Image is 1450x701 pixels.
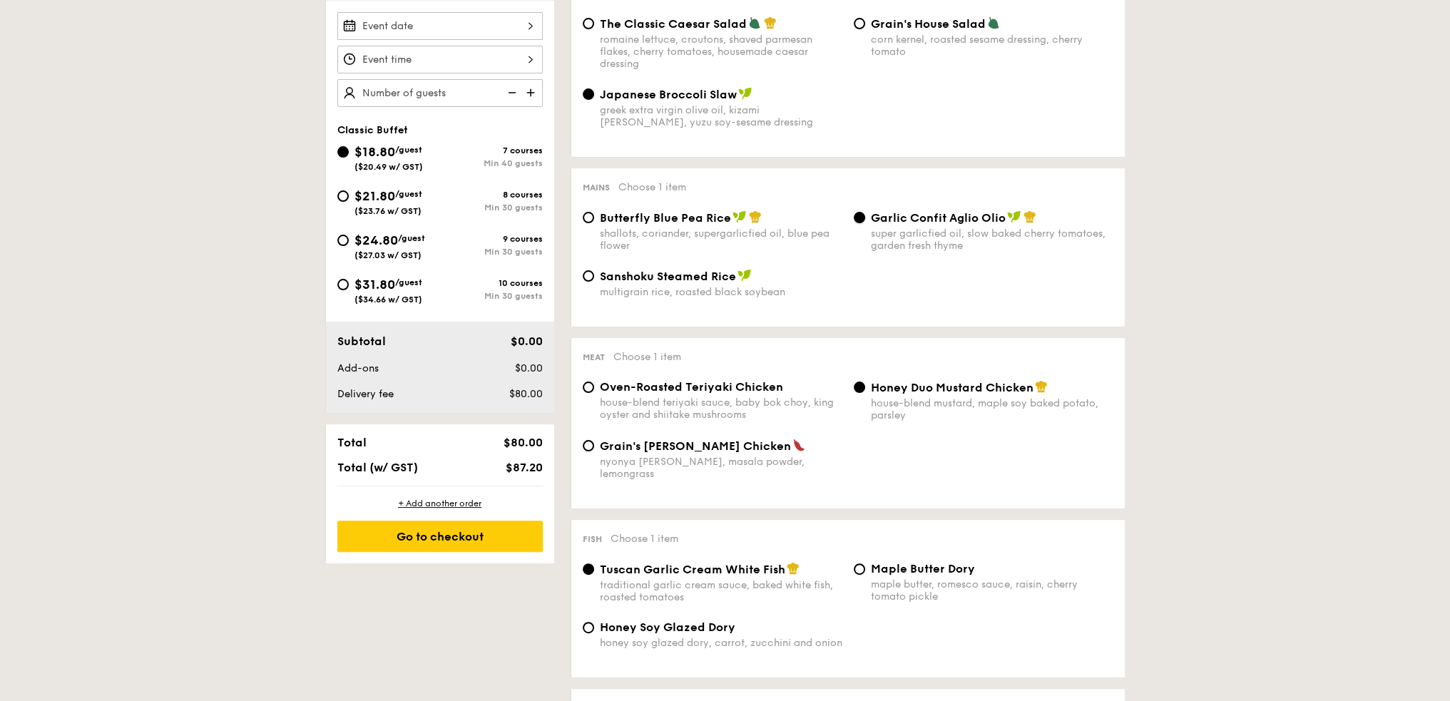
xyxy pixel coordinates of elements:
span: Subtotal [337,334,386,348]
img: icon-reduce.1d2dbef1.svg [500,79,521,106]
div: Min 30 guests [440,247,543,257]
span: Tuscan Garlic Cream White Fish [600,563,785,576]
input: Event date [337,12,543,40]
img: icon-chef-hat.a58ddaea.svg [787,562,800,575]
span: /guest [395,189,422,199]
div: house-blend mustard, maple soy baked potato, parsley [871,397,1113,421]
input: Butterfly Blue Pea Riceshallots, coriander, supergarlicfied oil, blue pea flower [583,212,594,223]
img: icon-vegan.f8ff3823.svg [1007,210,1021,223]
span: Honey Soy Glazed Dory [600,620,735,634]
img: icon-spicy.37a8142b.svg [792,439,805,451]
span: $0.00 [510,334,542,348]
div: Min 30 guests [440,203,543,213]
div: maple butter, romesco sauce, raisin, cherry tomato pickle [871,578,1113,603]
span: ($23.76 w/ GST) [354,206,422,216]
span: Fish [583,534,602,544]
div: Min 30 guests [440,291,543,301]
input: $21.80/guest($23.76 w/ GST)8 coursesMin 30 guests [337,190,349,202]
img: icon-vegan.f8ff3823.svg [732,210,747,223]
div: 8 courses [440,190,543,200]
div: multigrain rice, roasted black soybean [600,286,842,298]
input: Honey Duo Mustard Chickenhouse-blend mustard, maple soy baked potato, parsley [854,382,865,393]
span: $21.80 [354,188,395,204]
input: Tuscan Garlic Cream White Fishtraditional garlic cream sauce, baked white fish, roasted tomatoes [583,563,594,575]
span: Butterfly Blue Pea Rice [600,211,731,225]
span: Total [337,436,367,449]
div: Go to checkout [337,521,543,552]
span: Garlic Confit Aglio Olio [871,211,1006,225]
input: Maple Butter Dorymaple butter, romesco sauce, raisin, cherry tomato pickle [854,563,865,575]
span: Meat [583,352,605,362]
input: Japanese Broccoli Slawgreek extra virgin olive oil, kizami [PERSON_NAME], yuzu soy-sesame dressing [583,88,594,100]
img: icon-chef-hat.a58ddaea.svg [1035,380,1048,393]
input: The Classic Caesar Saladromaine lettuce, croutons, shaved parmesan flakes, cherry tomatoes, house... [583,18,594,29]
span: $18.80 [354,144,395,160]
span: Maple Butter Dory [871,562,975,575]
span: ($27.03 w/ GST) [354,250,422,260]
img: icon-chef-hat.a58ddaea.svg [764,16,777,29]
span: ($34.66 w/ GST) [354,295,422,305]
div: 10 courses [440,278,543,288]
input: $24.80/guest($27.03 w/ GST)9 coursesMin 30 guests [337,235,349,246]
span: Add-ons [337,362,379,374]
span: Mains [583,183,610,193]
img: icon-vegetarian.fe4039eb.svg [748,16,761,29]
span: Choose 1 item [611,533,678,545]
span: ($20.49 w/ GST) [354,162,423,172]
span: Classic Buffet [337,124,408,136]
img: icon-add.58712e84.svg [521,79,543,106]
span: /guest [395,145,422,155]
div: romaine lettuce, croutons, shaved parmesan flakes, cherry tomatoes, housemade caesar dressing [600,34,842,70]
input: Honey Soy Glazed Doryhoney soy glazed dory, carrot, zucchini and onion [583,622,594,633]
div: nyonya [PERSON_NAME], masala powder, lemongrass [600,456,842,480]
div: 7 courses [440,145,543,155]
input: $18.80/guest($20.49 w/ GST)7 coursesMin 40 guests [337,146,349,158]
img: icon-vegan.f8ff3823.svg [738,87,752,100]
span: Grain's House Salad [871,17,986,31]
input: Grain's [PERSON_NAME] Chickennyonya [PERSON_NAME], masala powder, lemongrass [583,440,594,451]
span: $31.80 [354,277,395,292]
img: icon-vegetarian.fe4039eb.svg [987,16,1000,29]
input: $31.80/guest($34.66 w/ GST)10 coursesMin 30 guests [337,279,349,290]
span: Japanese Broccoli Slaw [600,88,737,101]
span: Choose 1 item [618,181,686,193]
input: Garlic Confit Aglio Oliosuper garlicfied oil, slow baked cherry tomatoes, garden fresh thyme [854,212,865,223]
input: Number of guests [337,79,543,107]
input: Oven-Roasted Teriyaki Chickenhouse-blend teriyaki sauce, baby bok choy, king oyster and shiitake ... [583,382,594,393]
span: Grain's [PERSON_NAME] Chicken [600,439,791,453]
span: Sanshoku Steamed Rice [600,270,736,283]
span: $0.00 [514,362,542,374]
div: shallots, coriander, supergarlicfied oil, blue pea flower [600,227,842,252]
div: honey soy glazed dory, carrot, zucchini and onion [600,637,842,649]
input: Sanshoku Steamed Ricemultigrain rice, roasted black soybean [583,270,594,282]
span: /guest [395,277,422,287]
div: house-blend teriyaki sauce, baby bok choy, king oyster and shiitake mushrooms [600,396,842,421]
div: 9 courses [440,234,543,244]
div: + Add another order [337,498,543,509]
img: icon-chef-hat.a58ddaea.svg [1023,210,1036,223]
span: Honey Duo Mustard Chicken [871,381,1033,394]
span: $80.00 [509,388,542,400]
span: /guest [398,233,425,243]
div: corn kernel, roasted sesame dressing, cherry tomato [871,34,1113,58]
span: Total (w/ GST) [337,461,418,474]
input: Grain's House Saladcorn kernel, roasted sesame dressing, cherry tomato [854,18,865,29]
span: Delivery fee [337,388,394,400]
div: Min 40 guests [440,158,543,168]
img: icon-chef-hat.a58ddaea.svg [749,210,762,223]
div: super garlicfied oil, slow baked cherry tomatoes, garden fresh thyme [871,227,1113,252]
span: Choose 1 item [613,351,681,363]
div: greek extra virgin olive oil, kizami [PERSON_NAME], yuzu soy-sesame dressing [600,104,842,128]
span: $87.20 [505,461,542,474]
span: Oven-Roasted Teriyaki Chicken [600,380,783,394]
span: $80.00 [503,436,542,449]
span: $24.80 [354,232,398,248]
span: The Classic Caesar Salad [600,17,747,31]
input: Event time [337,46,543,73]
div: traditional garlic cream sauce, baked white fish, roasted tomatoes [600,579,842,603]
img: icon-vegan.f8ff3823.svg [737,269,752,282]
